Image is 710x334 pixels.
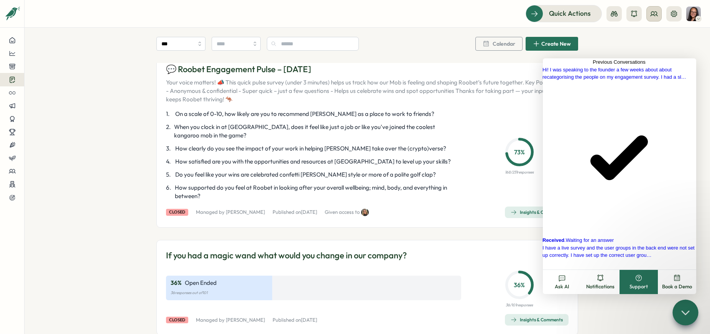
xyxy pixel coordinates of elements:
div: closed [166,317,188,323]
p: 36 % [508,280,531,289]
button: Insights & Comments [505,207,569,218]
a: [PERSON_NAME] [226,209,265,215]
span: On a scale of 0-10, how likely are you to recommend [PERSON_NAME] as a place to work to friends? [175,110,434,118]
p: 168 / 231 responses [505,169,534,175]
span: Support [629,283,648,290]
button: Book a Demo [658,270,696,294]
p: Published on [273,209,317,216]
p: Managed by [196,317,265,324]
span: Calendar [493,41,515,46]
span: When you clock in at [GEOGRAPHIC_DATA], does it feel like just a job or like you've joined the co... [174,123,461,140]
p: 36 % [171,279,182,287]
button: Ask AI [543,270,581,294]
img: Natalie [361,208,369,216]
span: Notifications [586,283,615,290]
button: Support [620,270,658,294]
button: Insights & Comments [505,314,569,326]
span: 6 . [166,184,173,200]
p: 💬 Roobet Engagement Pulse – [DATE] [166,63,555,75]
p: 36 / 101 responses [506,302,533,308]
span: 1 . [166,110,174,118]
span: Do you feel like your wins are celebrated confetti [PERSON_NAME] style or more of a polite golf c... [175,170,436,179]
span: Quick Actions [549,8,591,18]
p: 36 responses out of 101 [171,289,457,297]
span: How clearly do you see the impact of your work in helping [PERSON_NAME] take over the (crypto)verse? [175,144,446,153]
div: closed [166,209,188,215]
p: Given access to [325,209,360,216]
span: How satisfied are you with the opportunities and resources at [GEOGRAPHIC_DATA] to level up your ... [175,157,451,166]
button: Create New [526,37,578,51]
span: Create New [541,41,571,46]
button: Quick Actions [526,5,602,22]
span: Ask AI [555,283,569,290]
span: 3 . [166,144,174,153]
div: Insights & Comments [511,209,563,215]
p: Open Ended [185,279,217,287]
p: 73 % [508,147,531,157]
span: 5 . [166,170,174,179]
img: Natasha Whittaker [686,7,701,21]
span: How supported do you feel at Roobet in looking after your overall wellbeing; mind, body, and ever... [175,184,461,200]
a: [PERSON_NAME] [226,317,265,323]
span: 4 . [166,157,174,166]
span: Book a Demo [662,283,692,290]
p: Your voice matters! 📣 This quick pulse survey (under 3 minutes) helps us track how our Mob is fee... [166,78,555,104]
span: [DATE] [301,209,317,215]
p: Managed by [196,209,265,216]
p: If you had a magic wand what would you change in our company? [166,250,407,261]
button: Calendar [475,37,523,51]
iframe: Help Scout Beacon - Live Chat, Contact Form, and Knowledge Base [542,58,696,269]
button: Notifications [581,270,620,294]
p: Published on [273,317,317,324]
span: 2 . [166,123,173,140]
span: [DATE] [301,317,317,323]
div: Insights & Comments [511,317,563,323]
